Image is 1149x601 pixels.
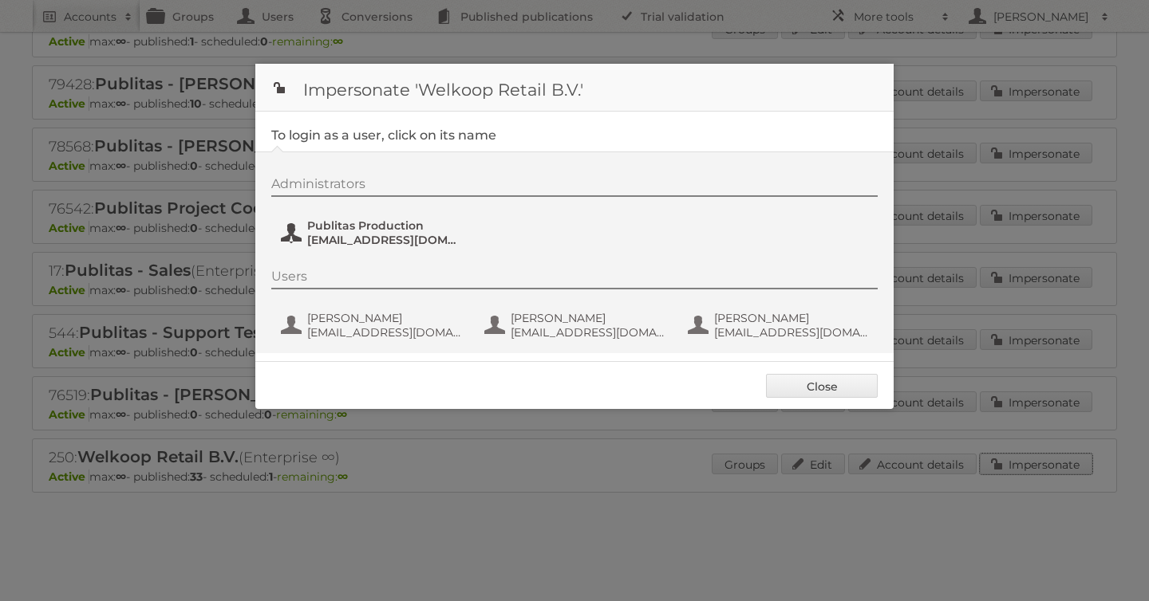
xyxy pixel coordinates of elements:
[483,309,670,341] button: [PERSON_NAME] [EMAIL_ADDRESS][DOMAIN_NAME]
[307,311,462,325] span: [PERSON_NAME]
[279,309,467,341] button: [PERSON_NAME] [EMAIL_ADDRESS][DOMAIN_NAME]
[511,311,665,325] span: [PERSON_NAME]
[279,217,467,249] button: Publitas Production [EMAIL_ADDRESS][DOMAIN_NAME]
[307,218,462,233] span: Publitas Production
[766,374,878,398] a: Close
[714,311,869,325] span: [PERSON_NAME]
[271,128,496,143] legend: To login as a user, click on its name
[714,325,869,340] span: [EMAIL_ADDRESS][DOMAIN_NAME]
[686,309,874,341] button: [PERSON_NAME] [EMAIL_ADDRESS][DOMAIN_NAME]
[511,325,665,340] span: [EMAIL_ADDRESS][DOMAIN_NAME]
[255,64,894,112] h1: Impersonate 'Welkoop Retail B.V.'
[307,325,462,340] span: [EMAIL_ADDRESS][DOMAIN_NAME]
[271,269,878,289] div: Users
[271,176,878,197] div: Administrators
[307,233,462,247] span: [EMAIL_ADDRESS][DOMAIN_NAME]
